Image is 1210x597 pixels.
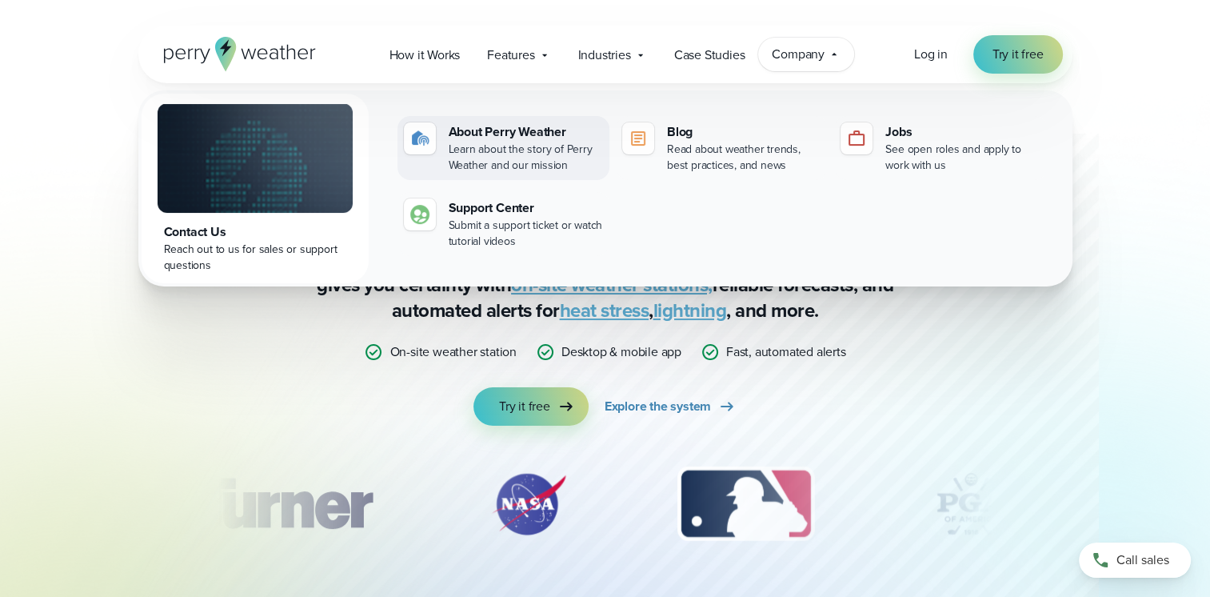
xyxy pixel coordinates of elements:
[847,129,866,148] img: jobs-icon-1.svg
[653,296,727,325] a: lightning
[661,38,759,71] a: Case Studies
[629,129,648,148] img: blog-icon.svg
[834,116,1046,180] a: Jobs See open roles and apply to work with us
[907,464,1035,544] img: PGA.svg
[885,142,1040,174] div: See open roles and apply to work with us
[168,464,395,544] div: 1 of 12
[376,38,474,71] a: How it Works
[473,464,585,544] div: 2 of 12
[164,222,346,242] div: Contact Us
[1116,551,1169,570] span: Call sales
[449,218,603,250] div: Submit a support ticket or watch tutorial videos
[397,116,609,180] a: About Perry Weather Learn about the story of Perry Weather and our mission
[410,205,429,224] img: contact-icon.svg
[164,242,346,274] div: Reach out to us for sales or support questions
[667,142,821,174] div: Read about weather trends, best practices, and news
[674,46,745,65] span: Case Studies
[605,397,711,416] span: Explore the system
[667,122,821,142] div: Blog
[616,116,828,180] a: Blog Read about weather trends, best practices, and news
[561,343,681,362] p: Desktop & mobile app
[389,343,516,362] p: On-site weather station
[168,464,395,544] img: Turner-Construction_1.svg
[973,35,1063,74] a: Try it free
[286,246,925,323] p: Stop relying on weather apps you can’t trust — [PERSON_NAME] Weather gives you certainty with rel...
[410,129,429,148] img: about-icon.svg
[605,387,737,426] a: Explore the system
[142,94,369,283] a: Contact Us Reach out to us for sales or support questions
[473,464,585,544] img: NASA.svg
[914,45,948,63] span: Log in
[885,122,1040,142] div: Jobs
[907,464,1035,544] div: 4 of 12
[389,46,461,65] span: How it Works
[661,464,830,544] div: 3 of 12
[726,343,846,362] p: Fast, automated alerts
[449,122,603,142] div: About Perry Weather
[449,198,603,218] div: Support Center
[449,142,603,174] div: Learn about the story of Perry Weather and our mission
[578,46,631,65] span: Industries
[772,45,825,64] span: Company
[397,192,609,256] a: Support Center Submit a support ticket or watch tutorial videos
[560,296,649,325] a: heat stress
[218,464,992,552] div: slideshow
[661,464,830,544] img: MLB.svg
[1079,543,1191,578] a: Call sales
[473,387,589,426] a: Try it free
[914,45,948,64] a: Log in
[499,397,550,416] span: Try it free
[487,46,534,65] span: Features
[992,45,1044,64] span: Try it free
